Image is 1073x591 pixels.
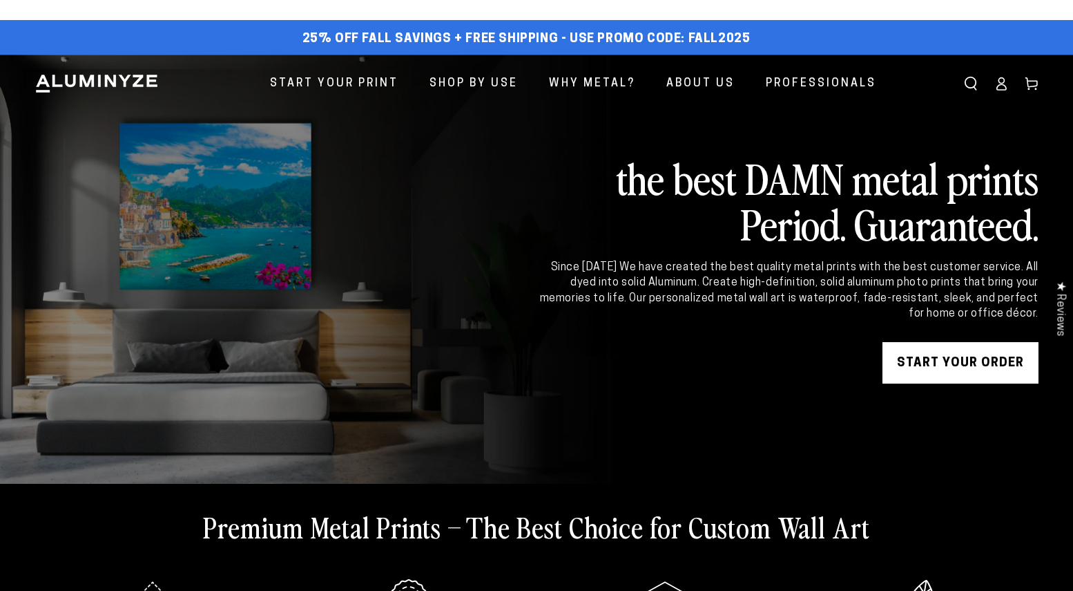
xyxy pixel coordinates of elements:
div: Click to open Judge.me floating reviews tab [1047,270,1073,347]
a: About Us [656,66,745,102]
img: Aluminyze [35,73,159,94]
h2: Premium Metal Prints – The Best Choice for Custom Wall Art [203,509,870,545]
span: Shop By Use [429,74,518,94]
a: Professionals [755,66,887,102]
div: Since [DATE] We have created the best quality metal prints with the best customer service. All dy... [537,260,1038,322]
a: START YOUR Order [882,342,1038,384]
span: About Us [666,74,735,94]
summary: Search our site [956,68,986,99]
a: Why Metal? [539,66,646,102]
a: Start Your Print [260,66,409,102]
span: Professionals [766,74,876,94]
a: Shop By Use [419,66,528,102]
span: Why Metal? [549,74,635,94]
span: 25% off FALL Savings + Free Shipping - Use Promo Code: FALL2025 [302,32,751,47]
span: Start Your Print [270,74,398,94]
h2: the best DAMN metal prints Period. Guaranteed. [537,155,1038,246]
